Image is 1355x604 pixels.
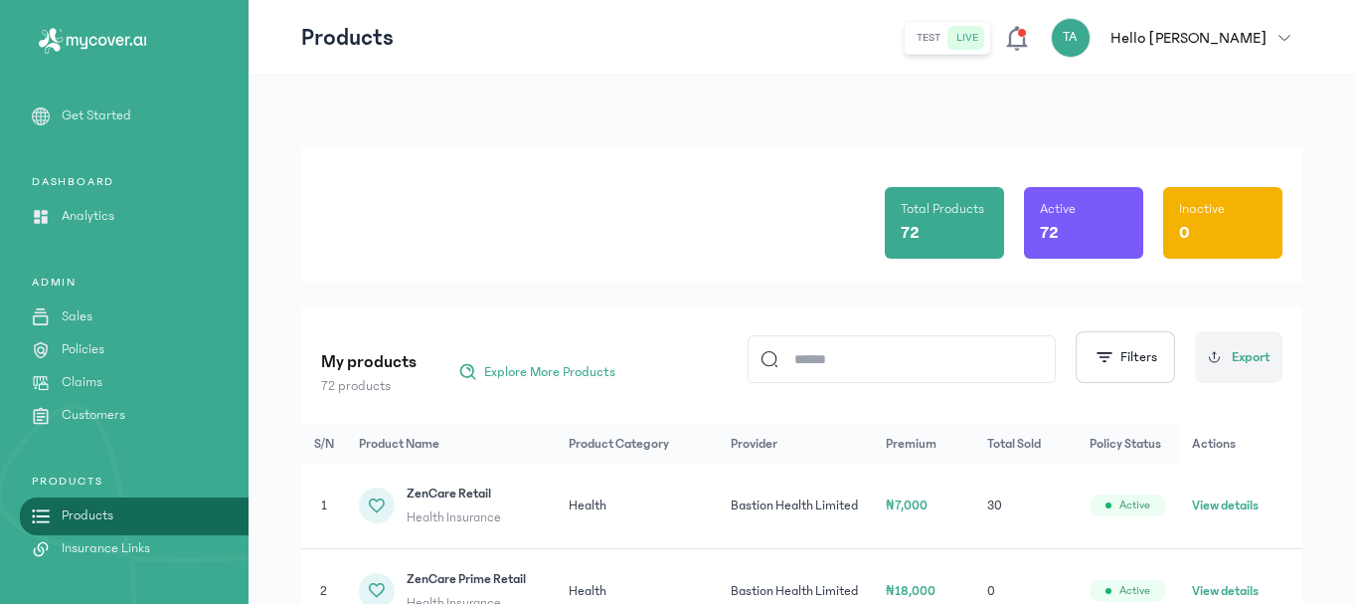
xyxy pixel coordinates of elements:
[1192,581,1259,601] button: View details
[321,376,417,396] p: 72 products
[1040,199,1076,219] p: Active
[62,339,104,360] p: Policies
[62,405,125,426] p: Customers
[321,499,327,512] span: 1
[1180,424,1302,464] th: Actions
[484,362,615,382] span: Explore More Products
[1195,331,1282,383] button: Export
[886,584,935,598] span: ₦18,000
[1051,18,1091,58] div: TA
[1119,583,1150,599] span: Active
[1040,219,1059,247] p: 72
[1076,331,1175,383] button: Filters
[62,505,113,526] p: Products
[557,464,720,548] td: Health
[719,464,874,548] td: Bastion Health Limited
[62,206,114,227] p: Analytics
[301,424,347,464] th: S/N
[320,584,327,598] span: 2
[987,584,995,598] span: 0
[407,569,526,589] span: ZenCare Prime Retail
[1179,219,1190,247] p: 0
[62,538,150,559] p: Insurance Links
[448,356,625,388] button: Explore More Products
[901,219,920,247] p: 72
[909,26,948,50] button: test
[1232,347,1270,368] span: Export
[557,424,720,464] th: Product Category
[62,105,131,126] p: Get Started
[901,199,984,219] p: Total Products
[886,499,928,512] span: ₦7,000
[975,424,1077,464] th: Total Sold
[62,372,102,393] p: Claims
[1051,18,1302,58] button: TAHello [PERSON_NAME]
[719,424,874,464] th: Provider
[407,484,501,503] span: ZenCare Retail
[987,499,1002,512] span: 30
[407,507,501,527] span: Health Insurance
[301,22,394,54] p: Products
[874,424,975,464] th: Premium
[347,424,557,464] th: Product Name
[1119,498,1150,513] span: Active
[1179,199,1225,219] p: Inactive
[948,26,986,50] button: live
[62,306,92,327] p: Sales
[1078,424,1180,464] th: Policy Status
[1192,496,1259,515] button: View details
[1110,26,1267,50] p: Hello [PERSON_NAME]
[321,348,417,376] p: My products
